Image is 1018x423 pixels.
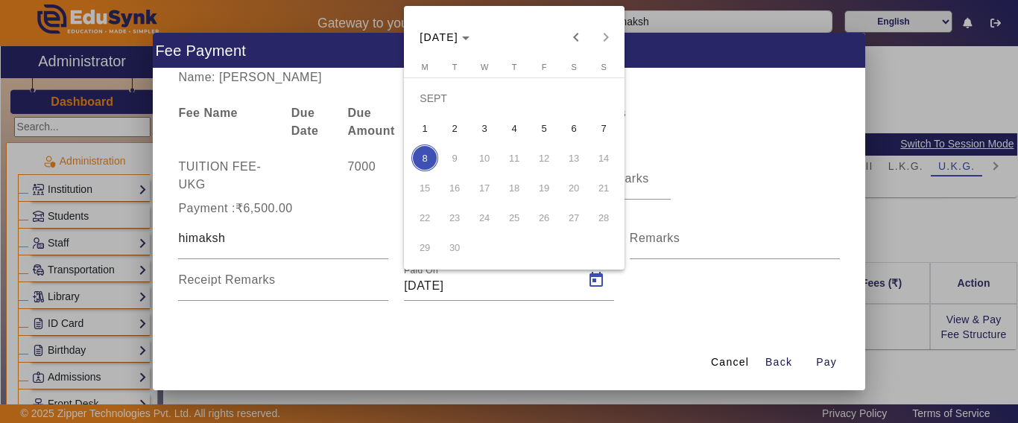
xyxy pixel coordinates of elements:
button: 16 September 2025 [440,173,470,203]
button: 20 September 2025 [559,173,589,203]
button: 12 September 2025 [529,143,559,173]
span: T [452,63,458,71]
button: 9 September 2025 [440,143,470,173]
button: 11 September 2025 [499,143,529,173]
button: 22 September 2025 [410,203,440,232]
span: S [571,63,576,71]
span: 11 [501,144,528,171]
button: 25 September 2025 [499,203,529,232]
button: 1 September 2025 [410,113,440,143]
span: 26 [531,204,557,231]
span: 21 [590,174,617,201]
span: 14 [590,144,617,171]
span: 19 [531,174,557,201]
button: 30 September 2025 [440,232,470,262]
span: 22 [411,204,438,231]
button: 24 September 2025 [470,203,499,232]
button: Choose month and year [414,24,475,51]
span: [DATE] [420,31,458,43]
span: 10 [471,144,498,171]
span: 7 [590,115,617,141]
button: 17 September 2025 [470,173,499,203]
button: 7 September 2025 [589,113,619,143]
span: 3 [471,115,498,141]
button: 19 September 2025 [529,173,559,203]
button: 2 September 2025 [440,113,470,143]
button: 13 September 2025 [559,143,589,173]
span: 8 [411,144,438,171]
span: 6 [560,115,587,141]
button: 3 September 2025 [470,113,499,143]
span: T [512,63,517,71]
button: 23 September 2025 [440,203,470,232]
span: 9 [441,144,468,171]
span: 28 [590,204,617,231]
span: 25 [501,204,528,231]
button: 6 September 2025 [559,113,589,143]
span: 24 [471,204,498,231]
button: 4 September 2025 [499,113,529,143]
span: 5 [531,115,557,141]
span: 2 [441,115,468,141]
button: 10 September 2025 [470,143,499,173]
span: 27 [560,204,587,231]
button: 21 September 2025 [589,173,619,203]
td: SEPT [410,83,619,113]
button: Previous month [561,22,591,52]
span: 20 [560,174,587,201]
button: 14 September 2025 [589,143,619,173]
span: 29 [411,234,438,261]
button: 26 September 2025 [529,203,559,232]
button: 5 September 2025 [529,113,559,143]
span: M [422,63,429,71]
span: 15 [411,174,438,201]
span: 13 [560,144,587,171]
span: 16 [441,174,468,201]
button: 29 September 2025 [410,232,440,262]
span: 1 [411,115,438,141]
span: F [542,63,547,71]
span: W [481,63,488,71]
button: 18 September 2025 [499,173,529,203]
span: 30 [441,234,468,261]
span: 23 [441,204,468,231]
span: 4 [501,115,528,141]
span: 12 [531,144,557,171]
button: 15 September 2025 [410,173,440,203]
button: 28 September 2025 [589,203,619,232]
button: 27 September 2025 [559,203,589,232]
button: 8 September 2025 [410,143,440,173]
span: S [601,63,606,71]
span: 17 [471,174,498,201]
span: 18 [501,174,528,201]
